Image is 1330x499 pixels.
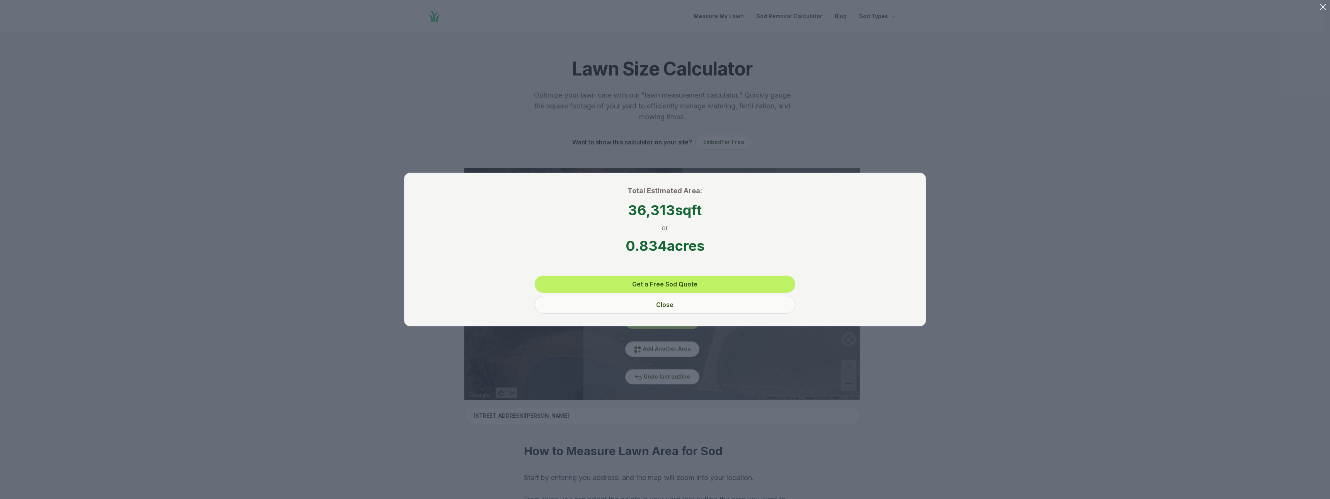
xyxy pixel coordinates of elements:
[404,202,926,218] span: 36,313 sqft
[404,185,926,196] h3: Total Estimated Area:
[535,296,795,314] button: Close
[404,223,926,233] div: or
[404,238,926,254] span: 0.834 acres
[535,276,795,293] button: Get a Free Sod Quote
